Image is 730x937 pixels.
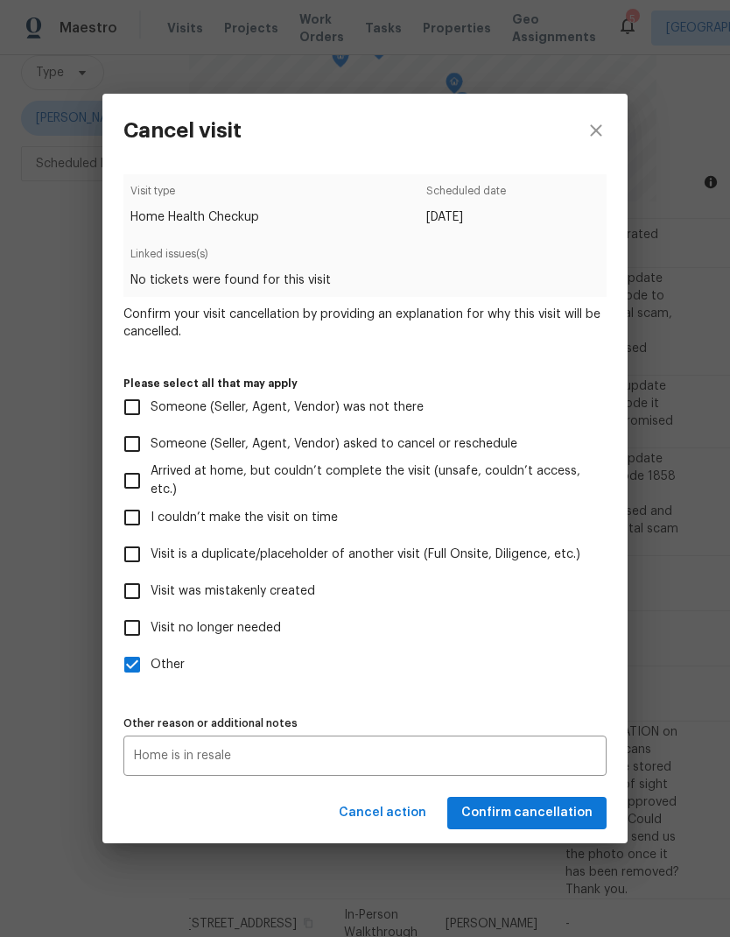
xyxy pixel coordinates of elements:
[447,797,607,829] button: Confirm cancellation
[130,208,259,226] span: Home Health Checkup
[151,582,315,601] span: Visit was mistakenly created
[130,245,599,272] span: Linked issues(s)
[151,435,517,454] span: Someone (Seller, Agent, Vendor) asked to cancel or reschedule
[426,208,506,226] span: [DATE]
[123,718,607,729] label: Other reason or additional notes
[151,509,338,527] span: I couldn’t make the visit on time
[339,802,426,824] span: Cancel action
[123,306,607,341] span: Confirm your visit cancellation by providing an explanation for why this visit will be cancelled.
[123,118,242,143] h3: Cancel visit
[151,462,593,499] span: Arrived at home, but couldn’t complete the visit (unsafe, couldn’t access, etc.)
[151,398,424,417] span: Someone (Seller, Agent, Vendor) was not there
[151,656,185,674] span: Other
[461,802,593,824] span: Confirm cancellation
[151,546,580,564] span: Visit is a duplicate/placeholder of another visit (Full Onsite, Diligence, etc.)
[130,271,599,289] span: No tickets were found for this visit
[130,182,259,209] span: Visit type
[151,619,281,638] span: Visit no longer needed
[426,182,506,209] span: Scheduled date
[332,797,433,829] button: Cancel action
[123,378,607,389] label: Please select all that may apply
[565,94,628,167] button: close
